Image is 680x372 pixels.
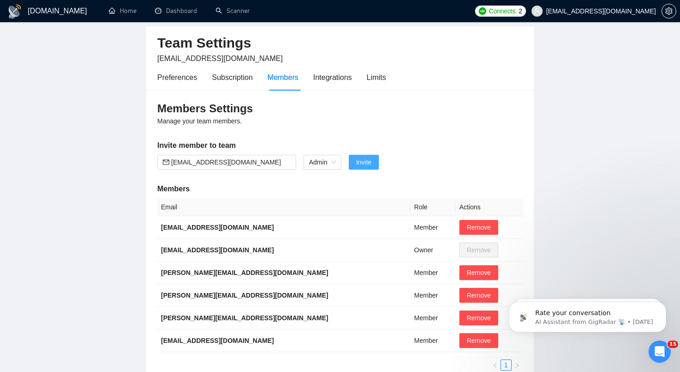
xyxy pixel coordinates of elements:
[212,72,253,83] div: Subscription
[161,246,274,254] b: [EMAIL_ADDRESS][DOMAIN_NAME]
[459,333,498,348] button: Remove
[519,6,522,16] span: 2
[467,313,491,323] span: Remove
[467,290,491,300] span: Remove
[512,360,523,371] li: Next Page
[649,341,671,363] iframe: Intercom live chat
[7,4,22,19] img: logo
[662,7,676,15] span: setting
[410,262,456,284] td: Member
[157,34,523,53] h2: Team Settings
[157,117,242,125] span: Manage your team members.
[495,282,680,347] iframe: Intercom notifications message
[467,222,491,232] span: Remove
[456,198,523,216] th: Actions
[410,329,456,352] td: Member
[157,55,283,62] span: [EMAIL_ADDRESS][DOMAIN_NAME]
[367,72,386,83] div: Limits
[410,198,456,216] th: Role
[157,72,197,83] div: Preferences
[349,155,379,170] button: Invite
[534,8,540,14] span: user
[492,363,498,368] span: left
[163,159,169,165] span: mail
[668,341,678,348] span: 15
[161,337,274,344] b: [EMAIL_ADDRESS][DOMAIN_NAME]
[309,155,336,169] span: Admin
[410,284,456,307] td: Member
[410,216,456,239] td: Member
[109,7,136,15] a: homeHome
[501,360,511,370] a: 1
[157,183,523,195] h5: Members
[512,360,523,371] button: right
[479,7,486,15] img: upwork-logo.png
[501,360,512,371] li: 1
[356,157,371,167] span: Invite
[661,7,676,15] a: setting
[459,288,498,303] button: Remove
[467,335,491,346] span: Remove
[467,268,491,278] span: Remove
[661,4,676,18] button: setting
[410,307,456,329] td: Member
[489,360,501,371] button: left
[161,224,274,231] b: [EMAIL_ADDRESS][DOMAIN_NAME]
[267,72,298,83] div: Members
[161,292,328,299] b: [PERSON_NAME][EMAIL_ADDRESS][DOMAIN_NAME]
[410,239,456,262] td: Owner
[157,198,410,216] th: Email
[459,220,498,235] button: Remove
[157,101,523,116] h3: Members Settings
[161,314,328,322] b: [PERSON_NAME][EMAIL_ADDRESS][DOMAIN_NAME]
[459,265,498,280] button: Remove
[313,72,352,83] div: Integrations
[155,7,197,15] a: dashboardDashboard
[489,360,501,371] li: Previous Page
[489,6,517,16] span: Connects:
[514,363,520,368] span: right
[459,311,498,325] button: Remove
[216,7,250,15] a: searchScanner
[161,269,328,276] b: [PERSON_NAME][EMAIL_ADDRESS][DOMAIN_NAME]
[157,140,523,151] h5: Invite member to team
[171,157,291,167] input: Email address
